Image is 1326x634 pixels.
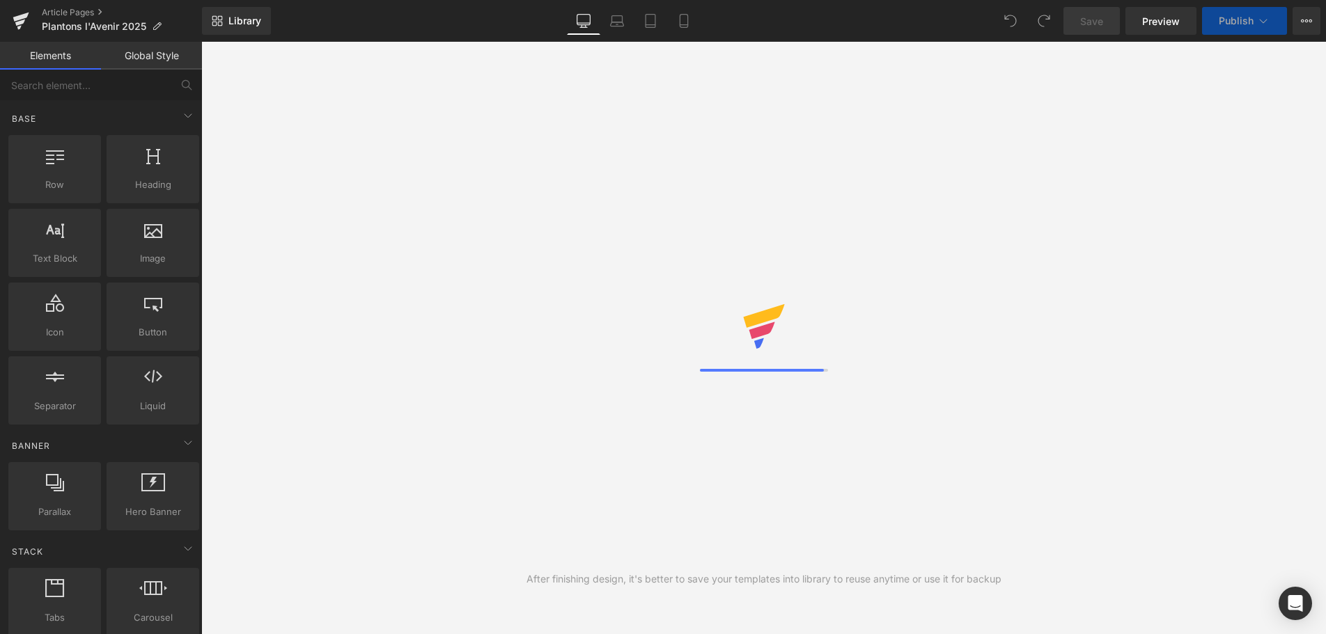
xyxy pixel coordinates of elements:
span: Heading [111,177,195,192]
button: Undo [997,7,1024,35]
a: Desktop [567,7,600,35]
span: Publish [1219,15,1254,26]
span: Plantons l'Avenir 2025 [42,21,146,32]
span: Parallax [13,505,97,519]
div: After finishing design, it's better to save your templates into library to reuse anytime or use i... [526,571,1001,587]
a: Mobile [667,7,701,35]
span: Base [10,112,38,125]
a: Tablet [634,7,667,35]
span: Library [228,15,261,27]
span: Preview [1142,14,1180,29]
span: Button [111,325,195,340]
a: New Library [202,7,271,35]
a: Article Pages [42,7,202,18]
span: Icon [13,325,97,340]
button: More [1293,7,1320,35]
span: Text Block [13,251,97,266]
span: Save [1080,14,1103,29]
span: Image [111,251,195,266]
a: Global Style [101,42,202,70]
span: Banner [10,439,52,452]
span: Hero Banner [111,505,195,519]
span: Stack [10,545,45,558]
a: Preview [1125,7,1196,35]
span: Row [13,177,97,192]
button: Redo [1030,7,1058,35]
span: Tabs [13,610,97,625]
span: Separator [13,399,97,413]
button: Publish [1202,7,1287,35]
div: Open Intercom Messenger [1279,587,1312,620]
span: Liquid [111,399,195,413]
a: Laptop [600,7,634,35]
span: Carousel [111,610,195,625]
